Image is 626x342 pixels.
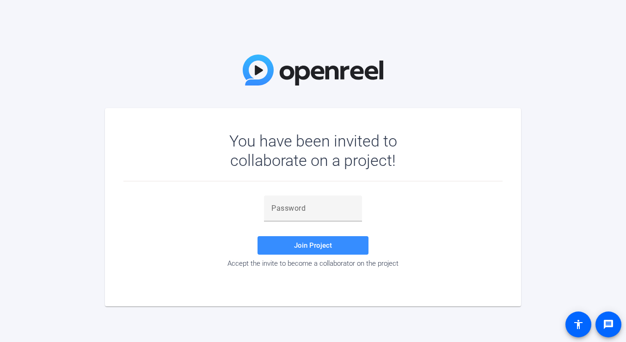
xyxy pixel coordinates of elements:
[603,319,614,330] mat-icon: message
[294,241,332,250] span: Join Project
[258,236,368,255] button: Join Project
[243,55,383,85] img: OpenReel Logo
[271,203,355,214] input: Password
[203,131,424,170] div: You have been invited to collaborate on a project!
[123,259,503,268] div: Accept the invite to become a collaborator on the project
[573,319,584,330] mat-icon: accessibility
